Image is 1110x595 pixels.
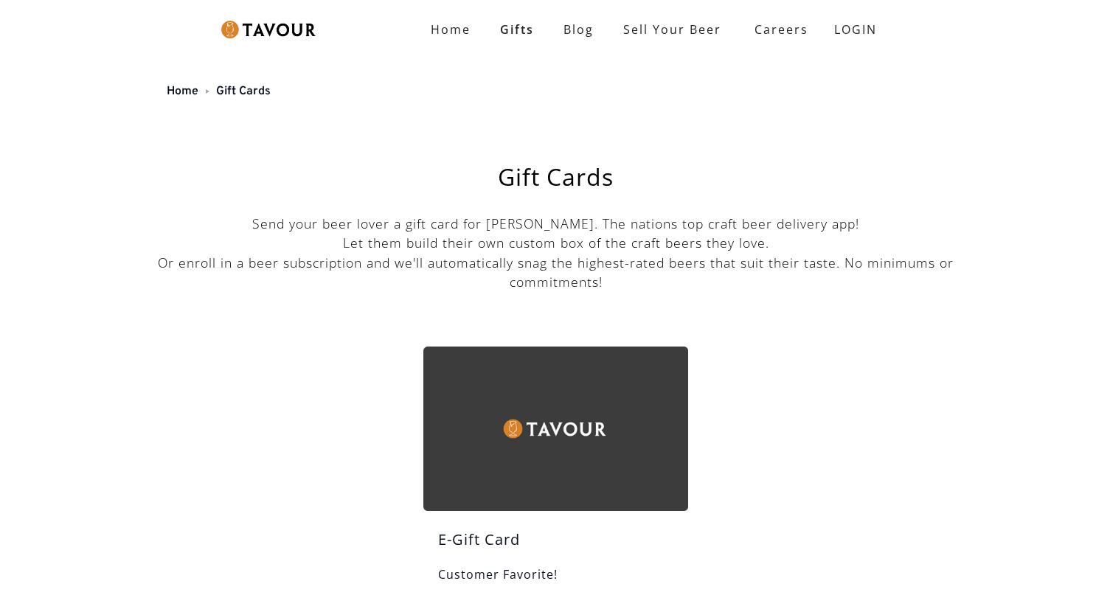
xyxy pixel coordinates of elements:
[167,84,198,99] a: Home
[485,15,549,44] a: Gifts
[549,15,608,44] a: Blog
[819,15,892,44] a: LOGIN
[177,165,935,189] h1: Gift Cards
[755,15,808,44] strong: Careers
[608,15,736,44] a: Sell Your Beer
[431,21,471,38] strong: Home
[736,9,819,50] a: Careers
[140,214,972,292] p: Send your beer lover a gift card for [PERSON_NAME]. The nations top craft beer delivery app! Let ...
[416,15,485,44] a: Home
[216,84,271,99] a: Gift Cards
[423,529,689,566] h5: E-Gift Card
